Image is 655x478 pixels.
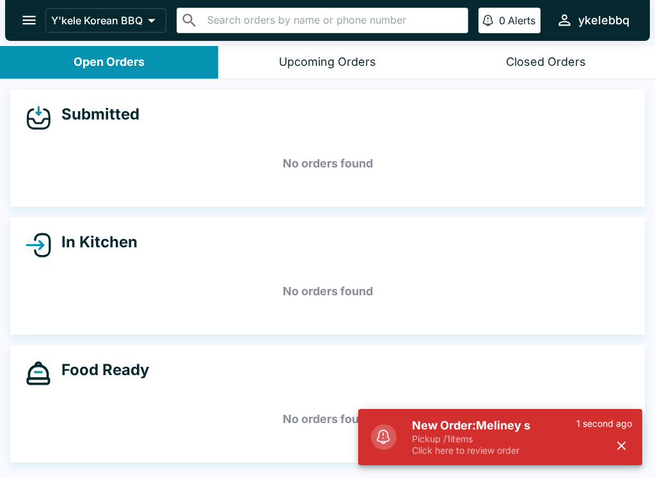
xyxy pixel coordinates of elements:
[412,433,576,445] p: Pickup / 1 items
[203,12,462,29] input: Search orders by name or phone number
[508,14,535,27] p: Alerts
[499,14,505,27] p: 0
[26,396,629,442] h5: No orders found
[51,14,143,27] p: Y'kele Korean BBQ
[13,4,45,36] button: open drawer
[26,268,629,314] h5: No orders found
[551,6,635,34] button: ykelebbq
[412,418,576,433] h5: New Order: Meliney s
[51,105,139,124] h4: Submitted
[26,141,629,187] h5: No orders found
[578,13,629,28] div: ykelebbq
[51,233,138,252] h4: In Kitchen
[412,445,576,456] p: Click here to review order
[45,8,166,33] button: Y'kele Korean BBQ
[279,55,376,70] div: Upcoming Orders
[51,360,149,380] h4: Food Ready
[506,55,586,70] div: Closed Orders
[74,55,145,70] div: Open Orders
[576,418,632,429] p: 1 second ago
